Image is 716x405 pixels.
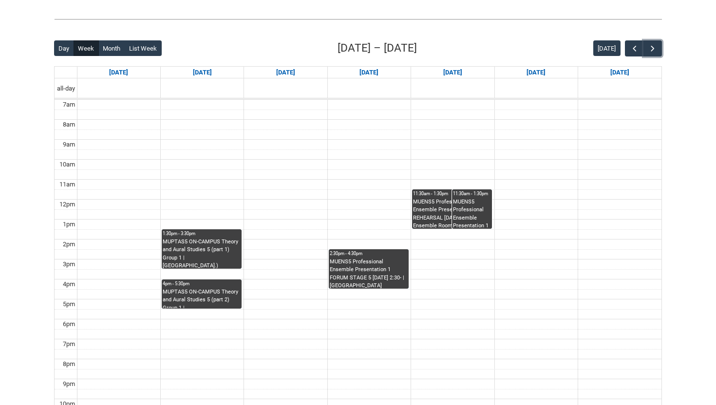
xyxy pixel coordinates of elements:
button: [DATE] [593,40,621,56]
button: Next Week [643,40,662,56]
button: Previous Week [625,40,643,56]
div: 8pm [61,359,77,369]
div: 6pm [61,319,77,329]
div: 4pm [61,279,77,289]
div: MUPTAS5 ON-CAMPUS Theory and Aural Studies 5 (part 2) Group 1 | [GEOGRAPHIC_DATA].) (capacity x20... [163,288,241,309]
div: 9am [61,140,77,149]
div: MUENS5 Professional Ensemble Presentation 1 REHEARSAL [DATE] 11:30- | Ensemble Room 6 ([GEOGRAPHI... [453,198,491,229]
a: Go to September 17, 2025 [358,67,380,78]
span: all-day [55,84,77,93]
div: 7am [61,100,77,110]
div: MUENS5 Professional Ensemble Presentation 1 REHEARSAL [DATE] 11:30- | Ensemble Room 5 ([GEOGRAPHI... [413,198,491,229]
div: MUPTAS5 ON-CAMPUS Theory and Aural Studies 5 (part 1) Group 1 | [GEOGRAPHIC_DATA].) (capacity x20... [163,238,241,269]
button: Day [54,40,74,56]
div: 2:30pm - 4:30pm [330,250,408,257]
div: 10am [57,160,77,169]
div: 1pm [61,220,77,229]
a: Go to September 15, 2025 [191,67,214,78]
div: 9pm [61,379,77,389]
div: 5pm [61,299,77,309]
div: 2pm [61,239,77,249]
a: Go to September 20, 2025 [608,67,631,78]
button: Month [98,40,125,56]
button: List Week [125,40,162,56]
div: 11:30am - 1:30pm [413,190,491,197]
a: Go to September 19, 2025 [525,67,547,78]
a: Go to September 14, 2025 [107,67,130,78]
div: 11am [57,180,77,189]
div: 1:30pm - 3:30pm [163,230,241,237]
a: Go to September 16, 2025 [274,67,297,78]
img: REDU_GREY_LINE [54,14,662,24]
div: 11:30am - 1:30pm [453,190,491,197]
div: MUENS5 Professional Ensemble Presentation 1 FORUM STAGE 5 [DATE] 2:30- | [GEOGRAPHIC_DATA] ([GEOG... [330,258,408,289]
div: 12pm [57,200,77,209]
button: Week [74,40,99,56]
a: Go to September 18, 2025 [441,67,464,78]
div: 4pm - 5:30pm [163,280,241,287]
div: 7pm [61,339,77,349]
div: 3pm [61,259,77,269]
h2: [DATE] – [DATE] [338,40,417,56]
div: 8am [61,120,77,129]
